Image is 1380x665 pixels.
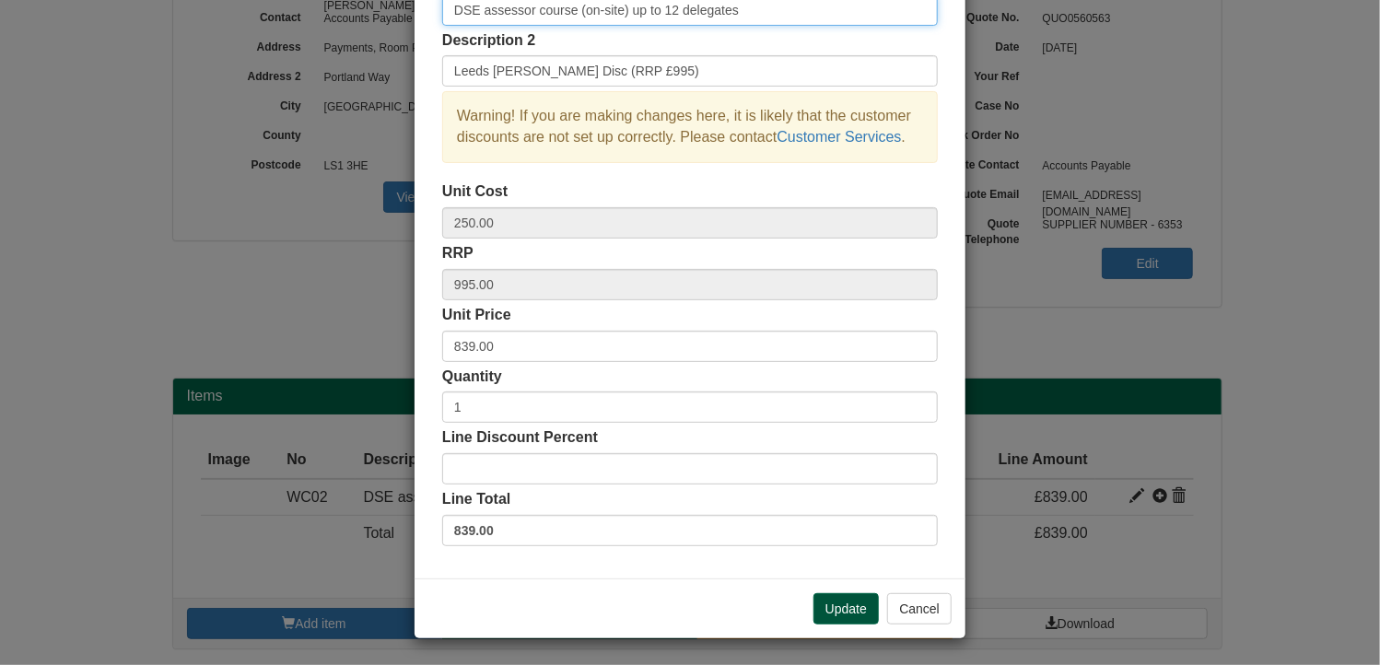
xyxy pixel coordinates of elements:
[442,305,511,326] label: Unit Price
[442,489,510,510] label: Line Total
[442,243,474,264] label: RRP
[813,593,879,624] button: Update
[777,129,901,145] a: Customer Services
[442,181,508,203] label: Unit Cost
[442,427,598,449] label: Line Discount Percent
[442,91,938,163] div: Warning! If you are making changes here, it is likely that the customer discounts are not set up ...
[887,593,952,624] button: Cancel
[442,515,938,546] label: 839.00
[442,30,535,52] label: Description 2
[442,367,502,388] label: Quantity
